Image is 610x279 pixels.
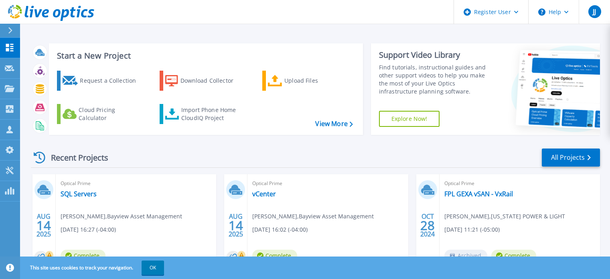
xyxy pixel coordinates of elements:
div: Cloud Pricing Calculator [79,106,143,122]
span: 28 [420,222,435,229]
div: Recent Projects [31,148,119,167]
span: [DATE] 16:27 (-04:00) [61,225,116,234]
div: Request a Collection [80,73,144,89]
span: [DATE] 11:21 (-05:00) [444,225,500,234]
div: Upload Files [284,73,349,89]
span: [PERSON_NAME] , [US_STATE] POWER & LIGHT [444,212,565,221]
a: FPL GEXA vSAN - VxRail [444,190,513,198]
a: Request a Collection [57,71,146,91]
span: Optical Prime [252,179,403,188]
span: [PERSON_NAME] , Bayview Asset Management [252,212,374,221]
span: Complete [61,250,105,262]
a: Download Collector [160,71,249,91]
span: Archived [444,250,487,262]
span: This site uses cookies to track your navigation. [22,261,164,275]
span: 14 [36,222,51,229]
div: Download Collector [180,73,245,89]
span: [DATE] 16:02 (-04:00) [252,225,308,234]
span: [PERSON_NAME] , Bayview Asset Management [61,212,182,221]
span: JJ [593,8,596,15]
span: Complete [491,250,536,262]
div: Find tutorials, instructional guides and other support videos to help you make the most of your L... [379,63,494,96]
span: Optical Prime [444,179,595,188]
div: Import Phone Home CloudIQ Project [181,106,244,122]
a: Upload Files [262,71,352,91]
a: Cloud Pricing Calculator [57,104,146,124]
span: 14 [229,222,243,229]
a: Explore Now! [379,111,440,127]
span: Optical Prime [61,179,211,188]
h3: Start a New Project [57,51,353,60]
a: View More [315,120,353,128]
div: Support Video Library [379,50,494,60]
a: SQL Servers [61,190,97,198]
div: AUG 2025 [228,211,243,240]
a: vCenter [252,190,276,198]
span: Complete [252,250,297,262]
div: AUG 2025 [36,211,51,240]
div: OCT 2024 [420,211,435,240]
button: OK [142,261,164,275]
a: All Projects [542,149,600,167]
